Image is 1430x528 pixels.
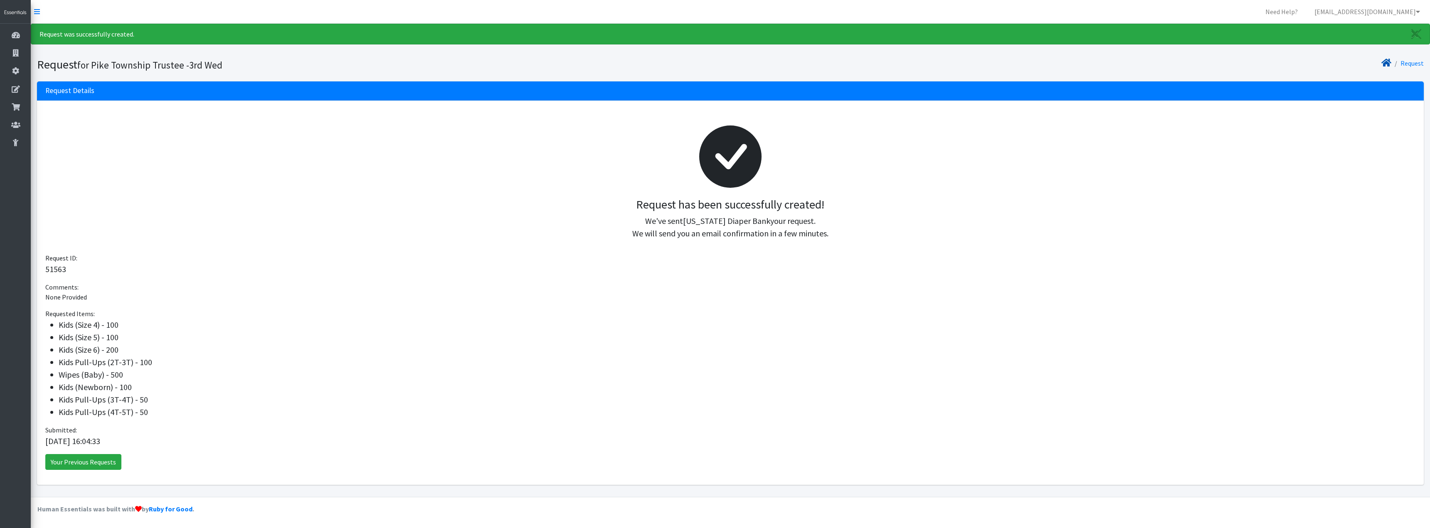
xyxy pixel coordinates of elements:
[1259,3,1304,20] a: Need Help?
[37,505,194,513] strong: Human Essentials was built with by .
[45,309,95,318] span: Requested Items:
[77,59,222,71] small: for Pike Township Trustee -3rd Wed
[59,393,1415,406] li: Kids Pull-Ups (3T-4T) - 50
[52,215,1408,240] p: We've sent your request. We will send you an email confirmation in a few minutes.
[59,356,1415,368] li: Kids Pull-Ups (2T-3T) - 100
[45,254,77,262] span: Request ID:
[52,198,1408,212] h3: Request has been successfully created!
[31,24,1430,44] div: Request was successfully created.
[59,319,1415,331] li: Kids (Size 4) - 100
[37,57,727,72] h1: Request
[45,283,79,291] span: Comments:
[45,86,94,95] h3: Request Details
[45,454,121,470] a: Your Previous Requests
[683,216,770,226] span: [US_STATE] Diaper Bank
[59,331,1415,344] li: Kids (Size 5) - 100
[59,344,1415,356] li: Kids (Size 6) - 200
[1400,59,1424,67] a: Request
[45,435,1415,447] p: [DATE] 16:04:33
[59,368,1415,381] li: Wipes (Baby) - 500
[45,426,77,434] span: Submitted:
[45,263,1415,275] p: 51563
[3,9,27,16] img: HumanEssentials
[59,381,1415,393] li: Kids (Newborn) - 100
[1308,3,1427,20] a: [EMAIL_ADDRESS][DOMAIN_NAME]
[59,406,1415,418] li: Kids Pull-Ups (4T-5T) - 50
[149,505,192,513] a: Ruby for Good
[1403,24,1430,44] a: Close
[45,293,87,301] span: None Provided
